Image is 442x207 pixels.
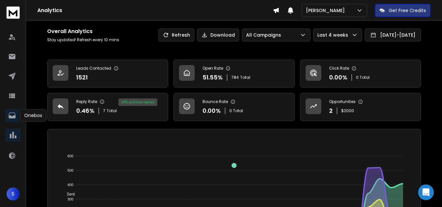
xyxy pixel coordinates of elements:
[158,28,194,42] button: Refresh
[240,75,250,80] span: Total
[67,168,73,172] tspan: 500
[62,192,75,197] span: Sent
[246,32,284,38] p: All Campaigns
[329,106,333,115] p: 2
[341,108,354,113] p: $ 2000
[203,73,223,82] p: 51.55 %
[317,32,351,38] p: Last 4 weeks
[76,106,95,115] p: 0.46 %
[118,98,157,106] div: 29 % positive replies
[20,109,46,122] div: Onebox
[67,183,73,187] tspan: 400
[67,197,73,201] tspan: 300
[47,27,120,35] h1: Overall Analytics
[329,99,356,104] p: Opportunities
[173,93,294,121] a: Bounce Rate0.00%0 Total
[103,108,105,113] span: 7
[47,93,168,121] a: Reply Rate0.46%7Total29% positive replies
[389,7,426,14] p: Get Free Credits
[356,75,370,80] p: 0 Total
[210,32,235,38] p: Download
[418,184,434,200] div: Open Intercom Messenger
[300,60,421,88] a: Click Rate0.00%0 Total
[231,75,239,80] span: 784
[67,154,73,158] tspan: 600
[203,99,228,104] p: Bounce Rate
[173,60,294,88] a: Open Rate51.55%784Total
[7,187,20,200] button: S
[203,106,221,115] p: 0.00 %
[203,66,223,71] p: Open Rate
[329,73,347,82] p: 0.00 %
[37,7,273,14] h1: Analytics
[300,93,421,121] a: Opportunities2$2000
[76,66,111,71] p: Leads Contacted
[7,7,20,19] img: logo
[365,28,421,42] button: [DATE]-[DATE]
[197,28,239,42] button: Download
[107,108,117,113] span: Total
[76,73,88,82] p: 1521
[229,108,243,113] p: 0 Total
[375,4,431,17] button: Get Free Credits
[47,60,168,88] a: Leads Contacted1521
[47,37,120,43] p: Stay updated! Refresh every 10 mins.
[172,32,190,38] p: Refresh
[306,7,347,14] p: [PERSON_NAME]
[76,99,97,104] p: Reply Rate
[329,66,349,71] p: Click Rate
